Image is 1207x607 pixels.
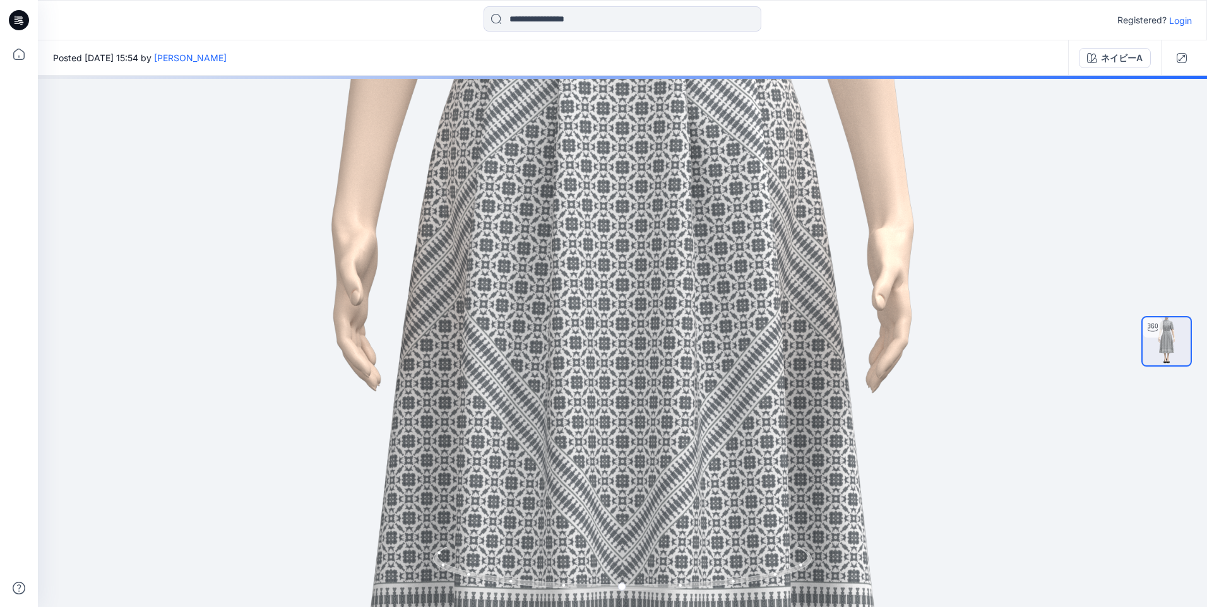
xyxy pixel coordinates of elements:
[1079,48,1151,68] button: ネイビーA
[1169,14,1192,27] p: Login
[53,51,227,64] span: Posted [DATE] 15:54 by
[154,52,227,63] a: [PERSON_NAME]
[1101,51,1143,65] div: ネイビーA
[1117,13,1167,28] p: Registered?
[1143,317,1191,365] img: turntable-01-10-2025-07:44:10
